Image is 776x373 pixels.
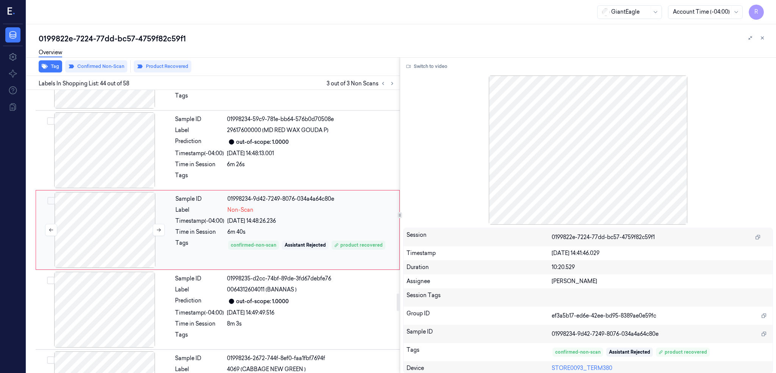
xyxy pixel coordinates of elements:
div: Assignee [407,277,552,285]
div: Timestamp (-04:00) [175,217,224,225]
div: Tags [407,346,552,358]
button: Select row [47,277,55,284]
span: Labels In Shopping List: 44 out of 58 [39,80,129,88]
div: Label [175,126,224,134]
div: Tags [175,239,224,251]
div: 01998234-59c9-781e-bb64-576b0d70508e [227,115,395,123]
div: [DATE] 14:48:26.236 [227,217,395,225]
div: Group ID [407,310,552,322]
div: [DATE] 14:41:46.029 [552,249,770,257]
button: Confirmed Non-Scan [65,60,127,72]
button: Tag [39,60,62,72]
button: Select row [47,197,55,205]
button: Product Recovered [134,60,191,72]
div: Tags [175,331,224,343]
span: 01998234-9d42-7249-8076-034a4a64c80e [552,330,659,338]
div: Label [175,286,224,294]
div: Assistant Rejected [285,242,326,249]
div: 01998234-9d42-7249-8076-034a4a64c80e [227,195,395,203]
span: Non-Scan [227,206,253,214]
div: [PERSON_NAME] [552,277,770,285]
div: product recovered [659,349,707,356]
div: Device [407,364,552,372]
div: Label [175,206,224,214]
div: Prediction [175,297,224,306]
div: 8m 3s [227,320,395,328]
div: Time in Session [175,320,224,328]
div: 6m 40s [227,228,395,236]
div: 6m 26s [227,161,395,168]
div: confirmed-non-scan [231,242,276,249]
div: [DATE] 14:49:49.516 [227,309,395,317]
div: out-of-scope: 1.0000 [236,297,289,305]
div: Time in Session [175,228,224,236]
div: [DATE] 14:48:13.001 [227,150,395,157]
div: Sample ID [175,195,224,203]
div: confirmed-non-scan [555,349,601,356]
span: ef3a5b17-ed6e-42ee-bd95-8389ae0e59fc [552,312,656,320]
a: Overview [39,49,62,57]
div: Duration [407,263,552,271]
span: 3 out of 3 Non Scans [327,79,397,88]
div: 01998236-2672-744f-8ef0-faa1fbf7694f [227,354,395,362]
button: Select row [47,117,55,125]
div: product recovered [334,242,383,249]
button: Select row [47,356,55,364]
button: R [749,5,764,20]
div: Prediction [175,137,224,146]
div: 0199822e-7224-77dd-bc57-4759f82c59f1 [39,33,770,44]
div: Session Tags [407,291,552,304]
span: 29617600000 (MD RED WAX GOUDA P) [227,126,329,134]
span: 0199822e-7224-77dd-bc57-4759f82c59f1 [552,233,655,241]
div: 10:20.529 [552,263,770,271]
div: Sample ID [175,275,224,283]
div: Tags [175,172,224,184]
div: Session [407,231,552,243]
div: Timestamp [407,249,552,257]
span: 0064312604011 (BANANAS ) [227,286,297,294]
button: Switch to video [403,60,451,72]
div: Timestamp (-04:00) [175,309,224,317]
div: Time in Session [175,161,224,168]
div: Sample ID [407,328,552,340]
div: Sample ID [175,354,224,362]
div: Assistant Rejected [609,349,650,356]
div: Timestamp (-04:00) [175,150,224,157]
div: Sample ID [175,115,224,123]
div: 01998235-d2cc-74bf-89de-3fd67debfe76 [227,275,395,283]
div: STORE0093_TERM380 [552,364,770,372]
div: out-of-scope: 1.0000 [236,138,289,146]
div: Tags [175,92,224,104]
